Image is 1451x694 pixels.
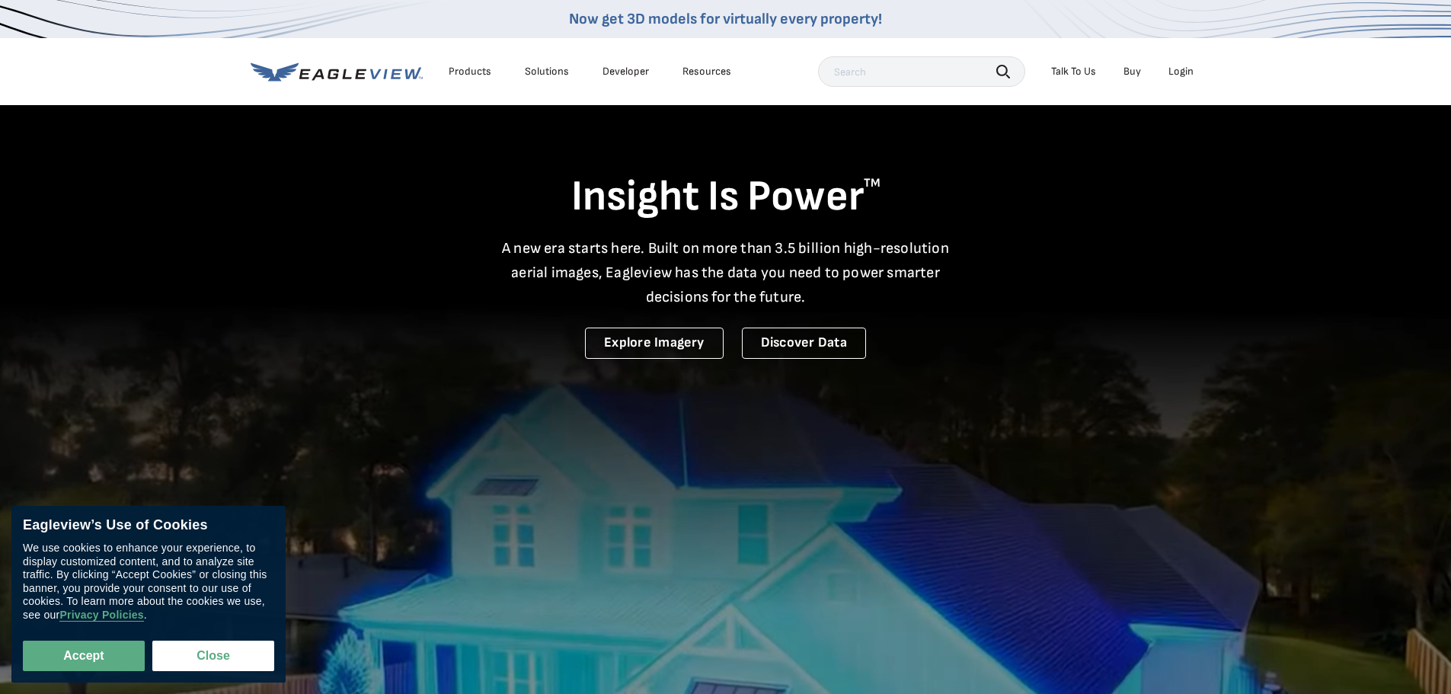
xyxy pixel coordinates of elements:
[585,328,724,359] a: Explore Imagery
[742,328,866,359] a: Discover Data
[602,65,649,78] a: Developer
[818,56,1025,87] input: Search
[23,517,274,534] div: Eagleview’s Use of Cookies
[682,65,731,78] div: Resources
[59,609,143,622] a: Privacy Policies
[152,641,274,671] button: Close
[864,176,881,190] sup: TM
[569,10,882,28] a: Now get 3D models for virtually every property!
[23,542,274,622] div: We use cookies to enhance your experience, to display customized content, and to analyze site tra...
[1123,65,1141,78] a: Buy
[1051,65,1096,78] div: Talk To Us
[525,65,569,78] div: Solutions
[449,65,491,78] div: Products
[23,641,145,671] button: Accept
[493,236,959,309] p: A new era starts here. Built on more than 3.5 billion high-resolution aerial images, Eagleview ha...
[1168,65,1194,78] div: Login
[251,171,1201,224] h1: Insight Is Power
